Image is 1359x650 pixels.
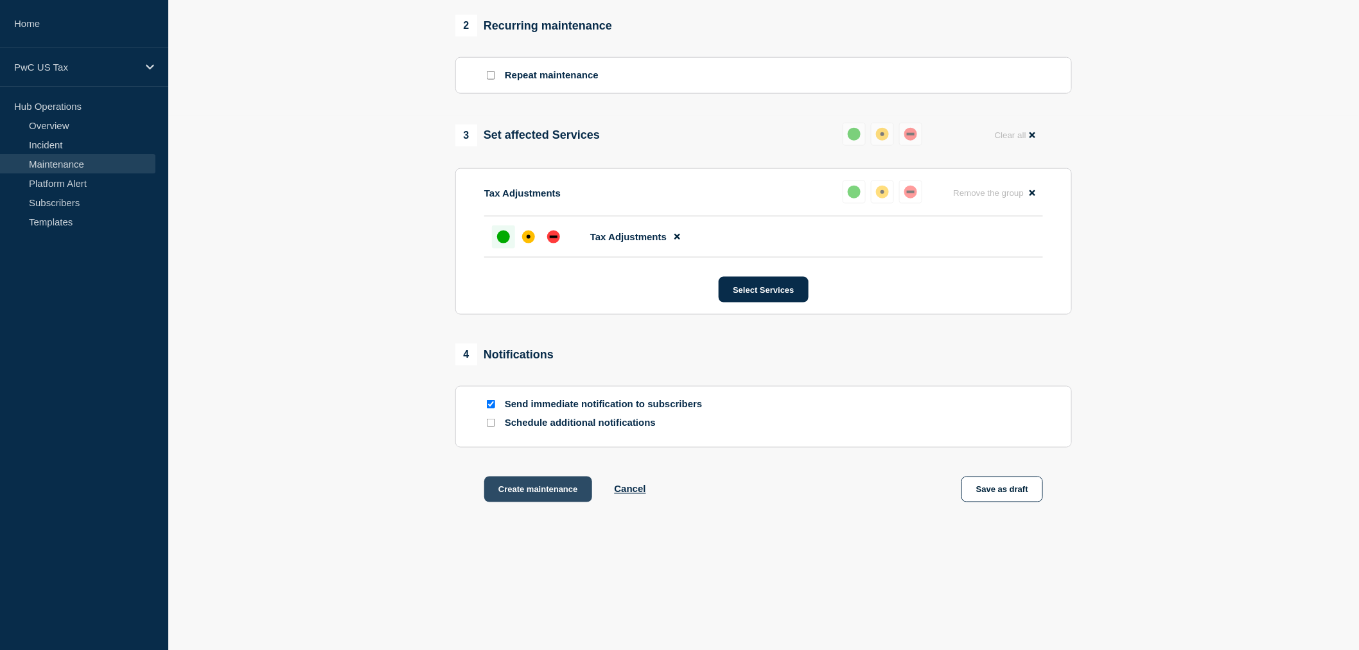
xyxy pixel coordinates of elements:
input: Schedule additional notifications [487,419,495,427]
div: up [848,128,861,141]
span: Tax Adjustments [590,231,667,242]
p: Tax Adjustments [484,188,561,198]
p: Schedule additional notifications [505,417,710,429]
button: Select Services [719,277,808,303]
button: Create maintenance [484,477,592,502]
span: Remove the group [953,188,1024,198]
div: affected [876,128,889,141]
div: down [904,186,917,198]
button: down [899,123,922,146]
div: affected [522,231,535,243]
button: Remove the group [945,180,1043,206]
button: Clear all [987,123,1043,148]
button: up [843,123,866,146]
p: PwC US Tax [14,62,137,73]
span: 3 [455,125,477,146]
div: Notifications [455,344,554,365]
button: affected [871,123,894,146]
input: Repeat maintenance [487,71,495,80]
div: up [497,231,510,243]
button: up [843,180,866,204]
button: down [899,180,922,204]
div: down [904,128,917,141]
span: 2 [455,15,477,37]
div: Set affected Services [455,125,600,146]
button: Cancel [615,484,646,495]
input: Send immediate notification to subscribers [487,400,495,408]
p: Repeat maintenance [505,69,599,82]
div: down [547,231,560,243]
div: up [848,186,861,198]
div: affected [876,186,889,198]
button: affected [871,180,894,204]
div: Recurring maintenance [455,15,612,37]
button: Save as draft [961,477,1043,502]
p: Send immediate notification to subscribers [505,398,710,410]
span: 4 [455,344,477,365]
